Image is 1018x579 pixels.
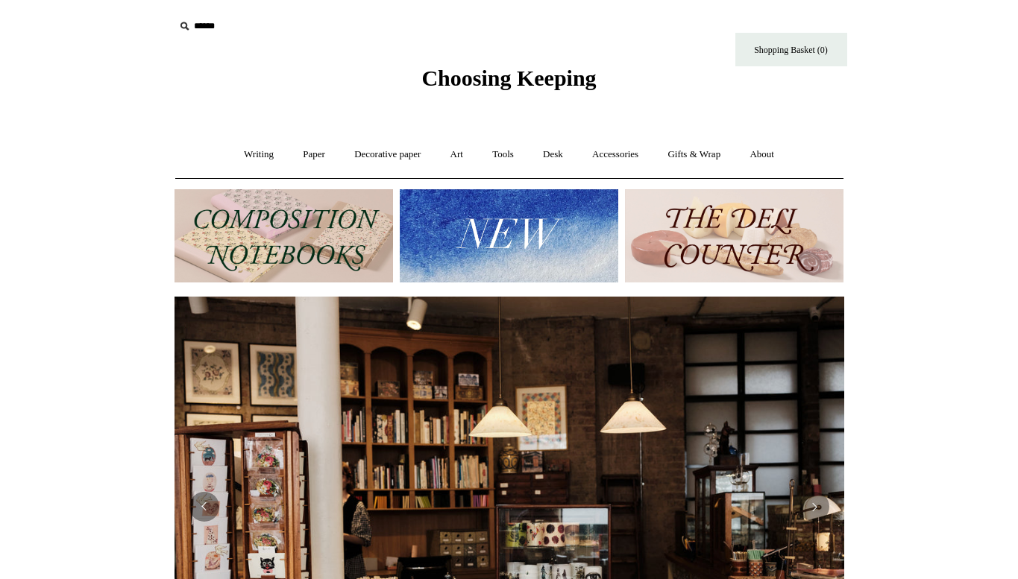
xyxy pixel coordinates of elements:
button: Next [799,492,829,522]
a: Writing [230,135,287,174]
a: Art [437,135,477,174]
a: Gifts & Wrap [654,135,734,174]
a: Paper [289,135,339,174]
a: Decorative paper [341,135,434,174]
img: The Deli Counter [625,189,843,282]
button: Previous [189,492,219,522]
a: About [736,135,788,174]
a: Tools [479,135,527,174]
a: Shopping Basket (0) [735,33,847,66]
a: Choosing Keeping [421,77,596,88]
img: 202302 Composition ledgers.jpg__PID:69722ee6-fa44-49dd-a067-31375e5d54ec [175,189,393,282]
a: Accessories [579,135,652,174]
span: Choosing Keeping [421,66,596,90]
img: New.jpg__PID:f73bdf93-380a-4a35-bcfe-7823039498e1 [400,189,618,282]
a: Desk [530,135,576,174]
